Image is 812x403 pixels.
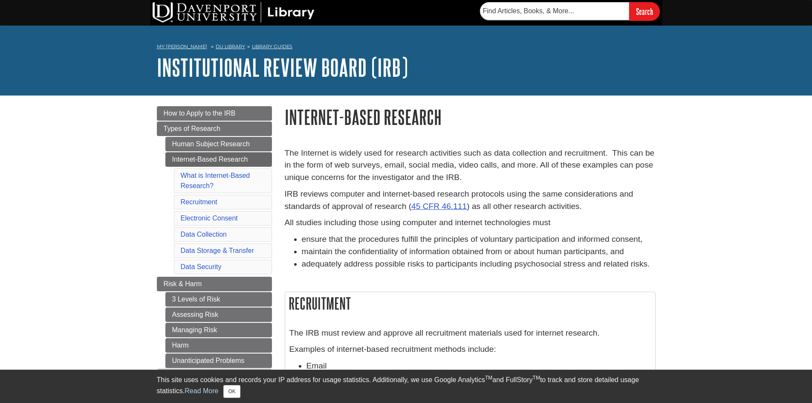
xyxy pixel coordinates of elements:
a: What is Internet-Based Research? [181,172,250,189]
a: DU Library [216,43,245,49]
a: Institutional Review Board (IRB) [157,54,408,81]
a: Internet-Based Research [165,152,272,167]
li: ensure that the procedures fulfill the principles of voluntary participation and informed consent, [302,233,656,246]
a: Recruitment [181,198,217,206]
button: Close [223,385,240,398]
div: This site uses cookies and records your IP address for usage statistics. Additionally, we use Goo... [157,375,656,398]
sup: TM [485,375,492,381]
li: maintain the confidentiality of information obtained from or about human participants, and [302,246,656,258]
a: Unanticipated Problems [165,354,272,368]
p: The IRB must review and approve all recruitment materials used for internet research. [289,327,651,339]
span: Types of Research [164,125,220,132]
nav: breadcrumb [157,41,656,55]
h1: Internet-Based Research [285,106,656,128]
p: All studies including those using computer and internet technologies must [285,217,656,229]
a: Data Storage & Transfer [181,247,254,254]
a: Types of Research [157,122,272,136]
input: Search [629,2,660,20]
span: How to Apply to the IRB [164,110,236,117]
form: Searches DU Library's articles, books, and more [480,2,660,20]
span: Risk & Harm [164,280,202,287]
a: Assessing Risk [165,307,272,322]
a: How to Apply to the IRB [157,106,272,121]
a: Harm [165,338,272,353]
a: 3 Levels of Risk [165,292,272,307]
li: Email [306,360,651,372]
li: adequately address possible risks to participants including psychosocial stress and related risks. [302,258,656,270]
p: Examples of internet-based recruitment methods include: [289,343,651,356]
p: The Internet is widely used for research activities such as data collection and recruitment. This... [285,147,656,184]
a: Read More [185,387,218,394]
a: Consent [157,369,272,383]
a: Library Guides [252,43,292,49]
h2: Recruitment [285,292,655,315]
a: Data Security [181,263,222,270]
img: DU Library [153,2,315,23]
p: IRB reviews computer and internet-based research protocols using the same considerations and stan... [285,188,656,213]
input: Find Articles, Books, & More... [480,2,629,20]
sup: TM [533,375,540,381]
a: Risk & Harm [157,277,272,291]
a: Electronic Consent [181,215,238,222]
a: Human Subject Research [165,137,272,151]
a: My [PERSON_NAME] [157,43,207,50]
a: Managing Risk [165,323,272,337]
a: 45 CFR 46.111 [411,202,467,211]
a: Data Collection [181,231,227,238]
